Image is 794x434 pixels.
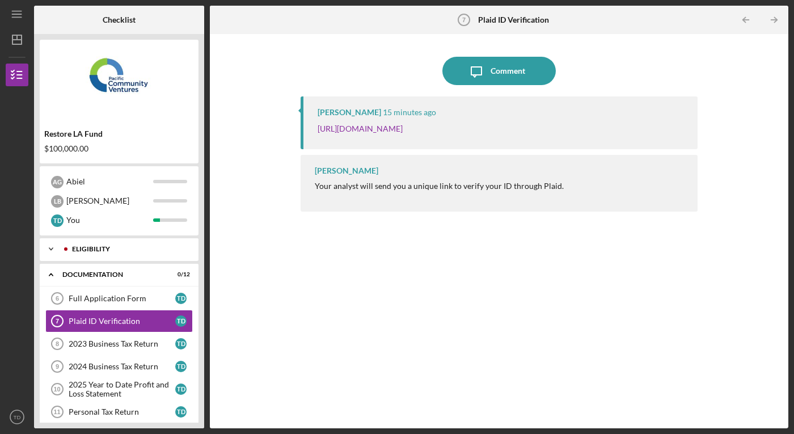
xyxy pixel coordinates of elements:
[45,332,193,355] a: 82023 Business Tax ReturnTD
[51,195,64,208] div: L B
[69,317,175,326] div: Plaid ID Verification
[315,166,378,175] div: [PERSON_NAME]
[56,318,59,325] tspan: 7
[170,271,190,278] div: 0 / 12
[45,378,193,401] a: 102025 Year to Date Profit and Loss StatementTD
[53,386,60,393] tspan: 10
[491,57,525,85] div: Comment
[51,214,64,227] div: T D
[14,414,21,420] text: TD
[66,210,153,230] div: You
[175,384,187,395] div: T D
[69,362,175,371] div: 2024 Business Tax Return
[51,176,64,188] div: A G
[478,15,549,24] b: Plaid ID Verification
[383,108,436,117] time: 2025-10-06 18:12
[318,124,403,133] a: [URL][DOMAIN_NAME]
[69,407,175,416] div: Personal Tax Return
[175,293,187,304] div: T D
[6,406,28,428] button: TD
[45,401,193,423] a: 11Personal Tax ReturnTD
[69,380,175,398] div: 2025 Year to Date Profit and Loss Statement
[69,339,175,348] div: 2023 Business Tax Return
[56,340,59,347] tspan: 8
[315,182,564,191] div: Your analyst will send you a unique link to verify your ID through Plaid.
[62,271,162,278] div: Documentation
[72,246,184,252] div: Eligibility
[44,144,194,153] div: $100,000.00
[175,338,187,349] div: T D
[103,15,136,24] b: Checklist
[45,287,193,310] a: 6Full Application FormTD
[69,294,175,303] div: Full Application Form
[56,295,59,302] tspan: 6
[175,406,187,418] div: T D
[175,315,187,327] div: T D
[442,57,556,85] button: Comment
[462,16,465,23] tspan: 7
[45,355,193,378] a: 92024 Business Tax ReturnTD
[40,45,198,113] img: Product logo
[44,129,194,138] div: Restore LA Fund
[45,310,193,332] a: 7Plaid ID VerificationTD
[66,172,153,191] div: Abiel
[53,408,60,415] tspan: 11
[318,108,381,117] div: [PERSON_NAME]
[56,363,59,370] tspan: 9
[175,361,187,372] div: T D
[66,191,153,210] div: [PERSON_NAME]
